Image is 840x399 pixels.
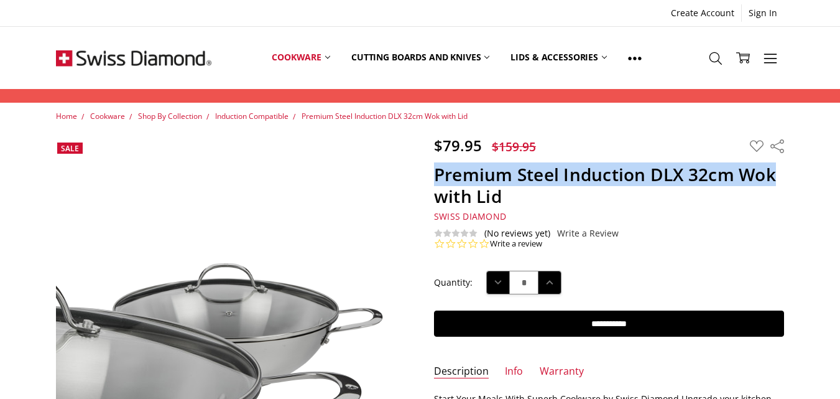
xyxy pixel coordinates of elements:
[490,238,542,250] a: Write a review
[90,111,125,121] a: Cookware
[138,111,202,121] a: Shop By Collection
[492,138,536,155] span: $159.95
[540,365,584,379] a: Warranty
[302,111,468,121] a: Premium Steel Induction DLX 32cm Wok with Lid
[341,30,501,85] a: Cutting boards and knives
[261,30,341,85] a: Cookware
[434,276,473,289] label: Quantity:
[61,143,79,154] span: Sale
[56,27,211,89] img: Free Shipping On Every Order
[434,164,784,207] h1: Premium Steel Induction DLX 32cm Wok with Lid
[56,111,77,121] a: Home
[742,4,784,22] a: Sign In
[484,228,550,238] span: (No reviews yet)
[500,30,617,85] a: Lids & Accessories
[434,210,506,222] span: Swiss Diamond
[664,4,741,22] a: Create Account
[505,365,523,379] a: Info
[215,111,288,121] a: Induction Compatible
[434,365,489,379] a: Description
[557,228,619,238] a: Write a Review
[617,30,652,86] a: Show All
[434,135,482,156] span: $79.95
